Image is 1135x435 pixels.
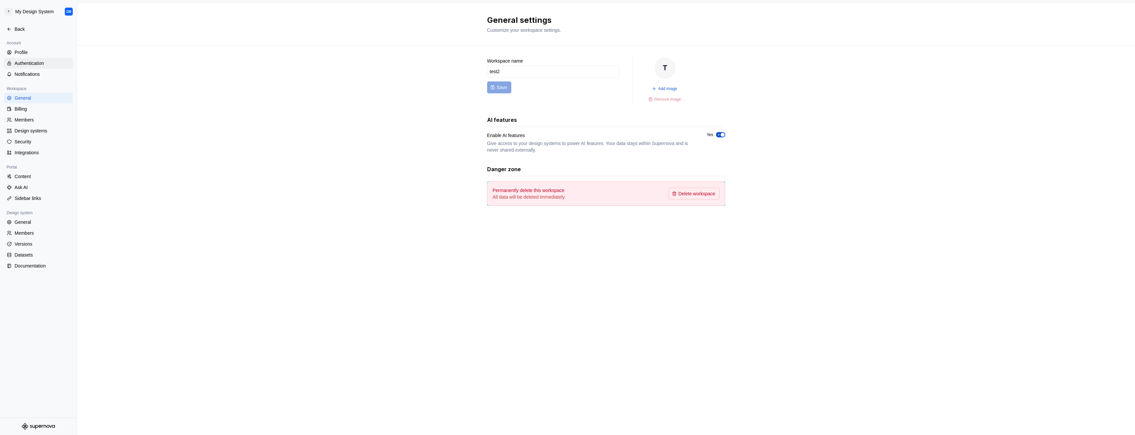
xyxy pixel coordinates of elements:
span: Customize your workspace settings. [487,27,561,33]
a: Back [4,24,73,34]
a: Profile [4,47,73,58]
a: Notifications [4,69,73,79]
svg: Supernova Logo [22,423,55,430]
label: Workspace name [487,58,523,64]
div: Account [4,39,23,47]
a: Integrations [4,147,73,158]
span: Delete workspace [678,190,715,197]
h2: General settings [487,15,717,25]
div: Profile [15,49,70,56]
label: Yes [707,132,713,137]
a: Datasets [4,250,73,260]
div: Versions [15,241,70,247]
a: Security [4,136,73,147]
div: General [15,219,70,225]
p: All data will be deleted immediately. [493,194,566,200]
a: Design systems [4,125,73,136]
button: Delete workspace [669,188,719,200]
div: Integrations [15,149,70,156]
a: Authentication [4,58,73,69]
h4: Permanently delete this workspace [493,187,565,194]
div: Portal [4,163,20,171]
div: Workspace [4,85,29,93]
h3: Danger zone [487,165,521,173]
div: Security [15,138,70,145]
div: Authentication [15,60,70,67]
a: Members [4,115,73,125]
div: Back [15,26,70,32]
span: Add image [658,86,677,91]
div: Content [15,173,70,180]
div: Billing [15,106,70,112]
a: General [4,93,73,103]
div: Sidebar links [15,195,70,202]
div: Documentation [15,263,70,269]
div: Design systems [15,127,70,134]
div: My Design System [15,8,54,15]
div: Ask AI [15,184,70,191]
a: Billing [4,104,73,114]
h3: AI features [487,116,517,124]
div: General [15,95,70,101]
a: Documentation [4,261,73,271]
div: Members [15,230,70,236]
a: General [4,217,73,227]
div: T [5,8,13,16]
a: Sidebar links [4,193,73,204]
a: Members [4,228,73,238]
a: Versions [4,239,73,249]
div: Design system [4,209,35,217]
div: DR [66,9,71,14]
a: Ask AI [4,182,73,193]
button: Add image [650,84,680,93]
div: Notifications [15,71,70,77]
div: Give access to your design systems to power AI features. Your data stays within Supernova and is ... [487,140,695,153]
button: TMy Design SystemDR [1,4,75,19]
div: Datasets [15,252,70,258]
div: T [654,58,676,79]
div: Members [15,117,70,123]
div: Enable AI features [487,132,525,139]
a: Content [4,171,73,182]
